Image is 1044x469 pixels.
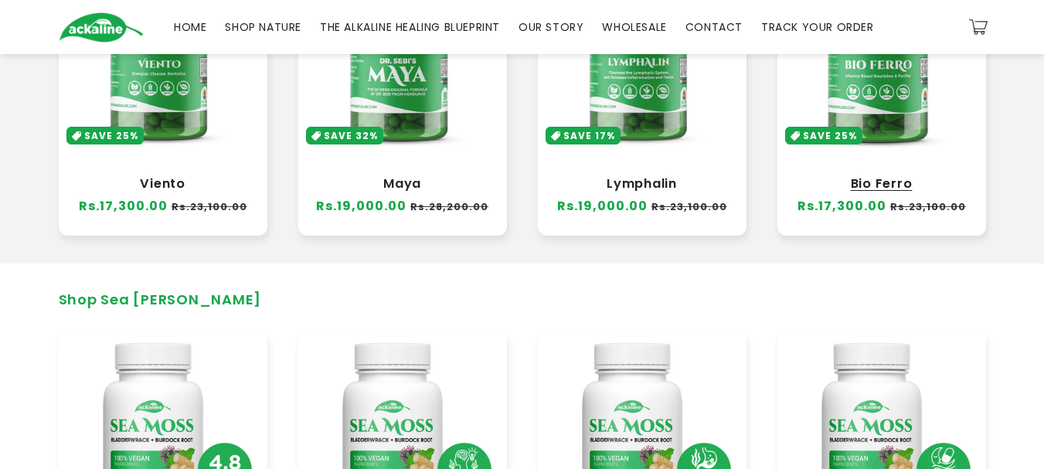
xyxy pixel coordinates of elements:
[59,12,144,42] img: Ackaline
[59,291,986,308] h2: Shop Sea [PERSON_NAME]
[225,20,301,34] span: SHOP NATURE
[216,11,311,43] a: SHOP NATURE
[602,20,666,34] span: WHOLESALE
[761,20,874,34] span: TRACK YOUR ORDER
[519,20,583,34] span: OUR STORY
[553,176,731,192] a: Lymphalin
[314,176,491,192] a: Maya
[593,11,675,43] a: WHOLESALE
[509,11,593,43] a: OUR STORY
[74,176,252,192] a: Viento
[165,11,216,43] a: HOME
[793,176,971,192] a: Bio Ferro
[676,11,752,43] a: CONTACT
[685,20,743,34] span: CONTACT
[174,20,206,34] span: HOME
[752,11,883,43] a: TRACK YOUR ORDER
[311,11,509,43] a: THE ALKALINE HEALING BLUEPRINT
[320,20,500,34] span: THE ALKALINE HEALING BLUEPRINT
